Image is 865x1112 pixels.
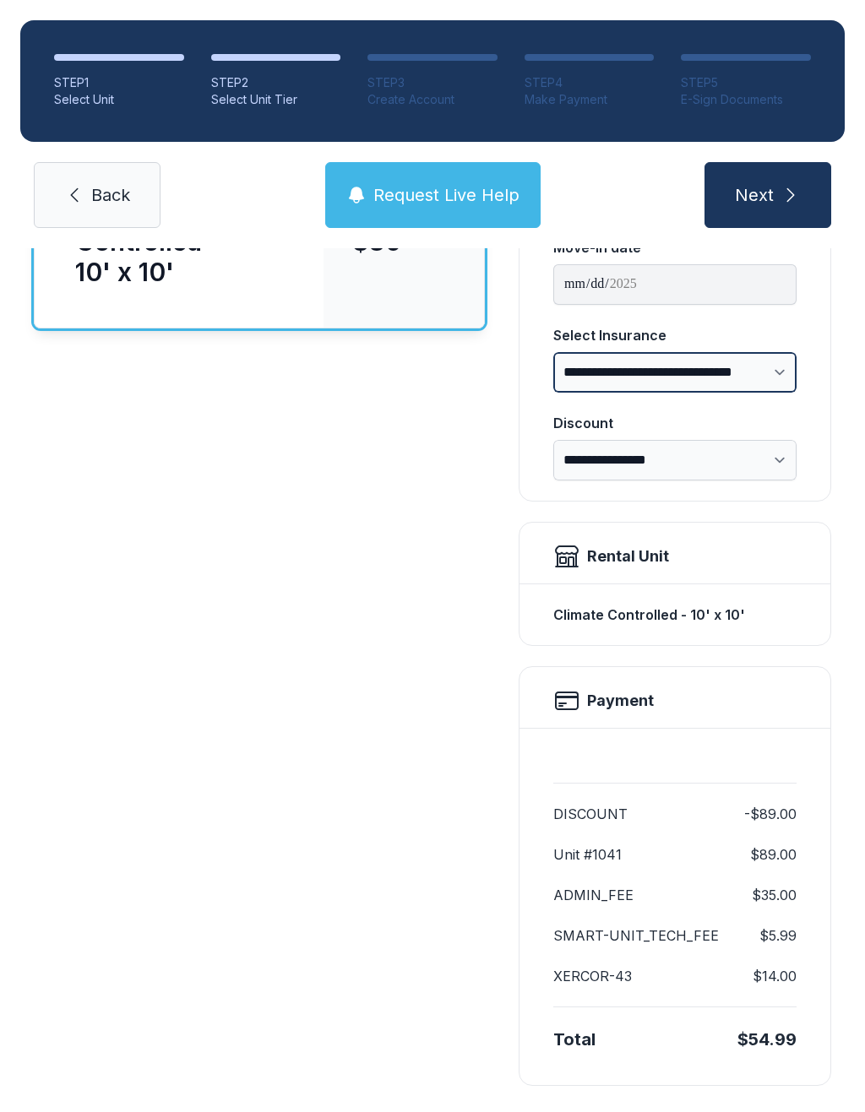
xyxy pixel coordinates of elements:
[553,413,797,433] div: Discount
[525,74,655,91] div: STEP 4
[553,352,797,393] select: Select Insurance
[367,74,498,91] div: STEP 3
[553,440,797,480] select: Discount
[553,885,634,905] dt: ADMIN_FEE
[735,183,774,207] span: Next
[553,966,632,986] dt: XERCOR-43
[737,1028,797,1051] div: $54.99
[759,925,797,946] dd: $5.99
[553,598,797,632] div: Climate Controlled - 10' x 10'
[211,74,341,91] div: STEP 2
[752,885,797,905] dd: $35.00
[373,183,520,207] span: Request Live Help
[211,91,341,108] div: Select Unit Tier
[553,804,628,824] dt: DISCOUNT
[553,264,797,305] input: Move-in date
[553,1028,596,1051] div: Total
[681,74,811,91] div: STEP 5
[553,844,622,865] dt: Unit #1041
[54,74,184,91] div: STEP 1
[553,925,719,946] dt: SMART-UNIT_TECH_FEE
[525,91,655,108] div: Make Payment
[54,91,184,108] div: Select Unit
[750,844,797,865] dd: $89.00
[553,325,797,345] div: Select Insurance
[91,183,130,207] span: Back
[753,966,797,986] dd: $14.00
[587,689,654,713] h2: Payment
[744,804,797,824] dd: -$89.00
[367,91,498,108] div: Create Account
[587,545,669,568] div: Rental Unit
[681,91,811,108] div: E-Sign Documents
